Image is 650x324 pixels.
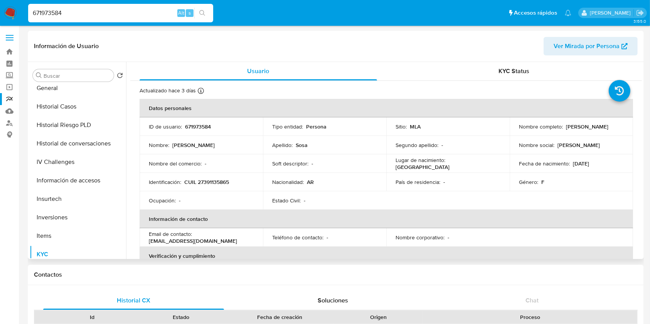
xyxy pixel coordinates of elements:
[272,179,304,185] p: Nacionalidad :
[304,197,305,204] p: -
[30,171,126,190] button: Información de accesos
[30,227,126,245] button: Items
[194,8,210,18] button: search-icon
[396,179,440,185] p: País de residencia :
[149,237,237,244] p: [EMAIL_ADDRESS][DOMAIN_NAME]
[636,9,644,17] a: Salir
[565,10,571,16] a: Notificaciones
[140,99,633,117] th: Datos personales
[179,197,180,204] p: -
[117,72,123,81] button: Volver al orden por defecto
[272,142,293,149] p: Apellido :
[272,123,303,130] p: Tipo entidad :
[30,208,126,227] button: Inversiones
[566,123,608,130] p: [PERSON_NAME]
[318,296,348,305] span: Soluciones
[441,142,443,149] p: -
[44,72,111,79] input: Buscar
[410,123,421,130] p: MLA
[149,160,202,167] p: Nombre del comercio :
[590,9,633,17] p: eliana.eguerrero@mercadolibre.com
[149,197,176,204] p: Ocupación :
[396,142,438,149] p: Segundo apellido :
[396,123,407,130] p: Sitio :
[140,87,196,94] p: Actualizado hace 3 días
[272,197,301,204] p: Estado Civil :
[327,234,328,241] p: -
[448,234,449,241] p: -
[312,160,313,167] p: -
[296,142,308,149] p: Sosa
[396,234,445,241] p: Nombre corporativo :
[307,179,314,185] p: AR
[428,313,632,321] div: Proceso
[557,142,600,149] p: [PERSON_NAME]
[573,160,589,167] p: [DATE]
[30,153,126,171] button: IV Challenges
[443,179,445,185] p: -
[30,245,126,264] button: KYC
[272,234,323,241] p: Teléfono de contacto :
[34,271,638,279] h1: Contactos
[247,67,269,75] span: Usuario
[30,79,126,97] button: General
[525,296,539,305] span: Chat
[519,123,563,130] p: Nombre completo :
[554,37,620,55] span: Ver Mirada por Persona
[34,42,99,50] h1: Información de Usuario
[172,142,215,149] p: [PERSON_NAME]
[541,179,544,185] p: F
[117,296,150,305] span: Historial CX
[184,179,229,185] p: CUIL 27391135865
[178,9,184,17] span: Alt
[396,157,445,164] p: Lugar de nacimiento :
[272,160,308,167] p: Soft descriptor :
[149,230,192,237] p: Email de contacto :
[149,123,182,130] p: ID de usuario :
[30,97,126,116] button: Historial Casos
[140,210,633,228] th: Información de contacto
[36,72,42,78] button: Buscar
[142,313,221,321] div: Estado
[30,190,126,208] button: Insurtech
[396,164,450,170] p: [GEOGRAPHIC_DATA]
[231,313,328,321] div: Fecha de creación
[519,179,538,185] p: Género :
[28,8,213,18] input: Buscar usuario o caso...
[53,313,131,321] div: Id
[189,9,191,17] span: s
[519,142,554,149] p: Nombre social :
[30,116,126,134] button: Historial Riesgo PLD
[185,123,211,130] p: 671973584
[205,160,206,167] p: -
[149,142,169,149] p: Nombre :
[544,37,638,55] button: Ver Mirada por Persona
[498,67,529,75] span: KYC Status
[149,179,181,185] p: Identificación :
[140,247,633,265] th: Verificación y cumplimiento
[514,9,557,17] span: Accesos rápidos
[30,134,126,153] button: Historial de conversaciones
[306,123,327,130] p: Persona
[519,160,570,167] p: Fecha de nacimiento :
[339,313,418,321] div: Origen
